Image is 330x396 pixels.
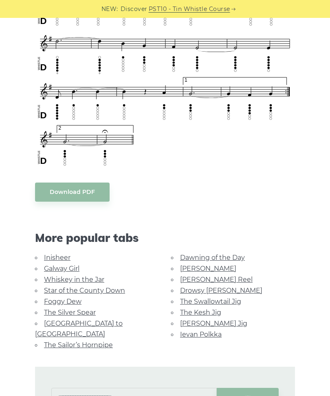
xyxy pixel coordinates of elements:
a: [PERSON_NAME] Reel [180,276,253,283]
a: The Sailor’s Hornpipe [44,341,113,349]
a: The Swallowtail Jig [180,298,241,305]
a: The Kesh Jig [180,309,221,316]
a: Drowsy [PERSON_NAME] [180,287,262,294]
a: Inisheer [44,254,70,261]
span: More popular tabs [35,231,295,245]
a: Foggy Dew [44,298,81,305]
a: Galway Girl [44,265,79,272]
span: NEW: [101,4,118,14]
a: PST10 - Tin Whistle Course [149,4,230,14]
span: Discover [121,4,147,14]
a: [GEOGRAPHIC_DATA] to [GEOGRAPHIC_DATA] [35,320,123,338]
a: Dawning of the Day [180,254,245,261]
a: Download PDF [35,183,110,202]
a: Whiskey in the Jar [44,276,104,283]
a: [PERSON_NAME] [180,265,236,272]
a: The Silver Spear [44,309,96,316]
a: Ievan Polkka [180,331,222,338]
a: Star of the County Down [44,287,125,294]
a: [PERSON_NAME] Jig [180,320,247,327]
